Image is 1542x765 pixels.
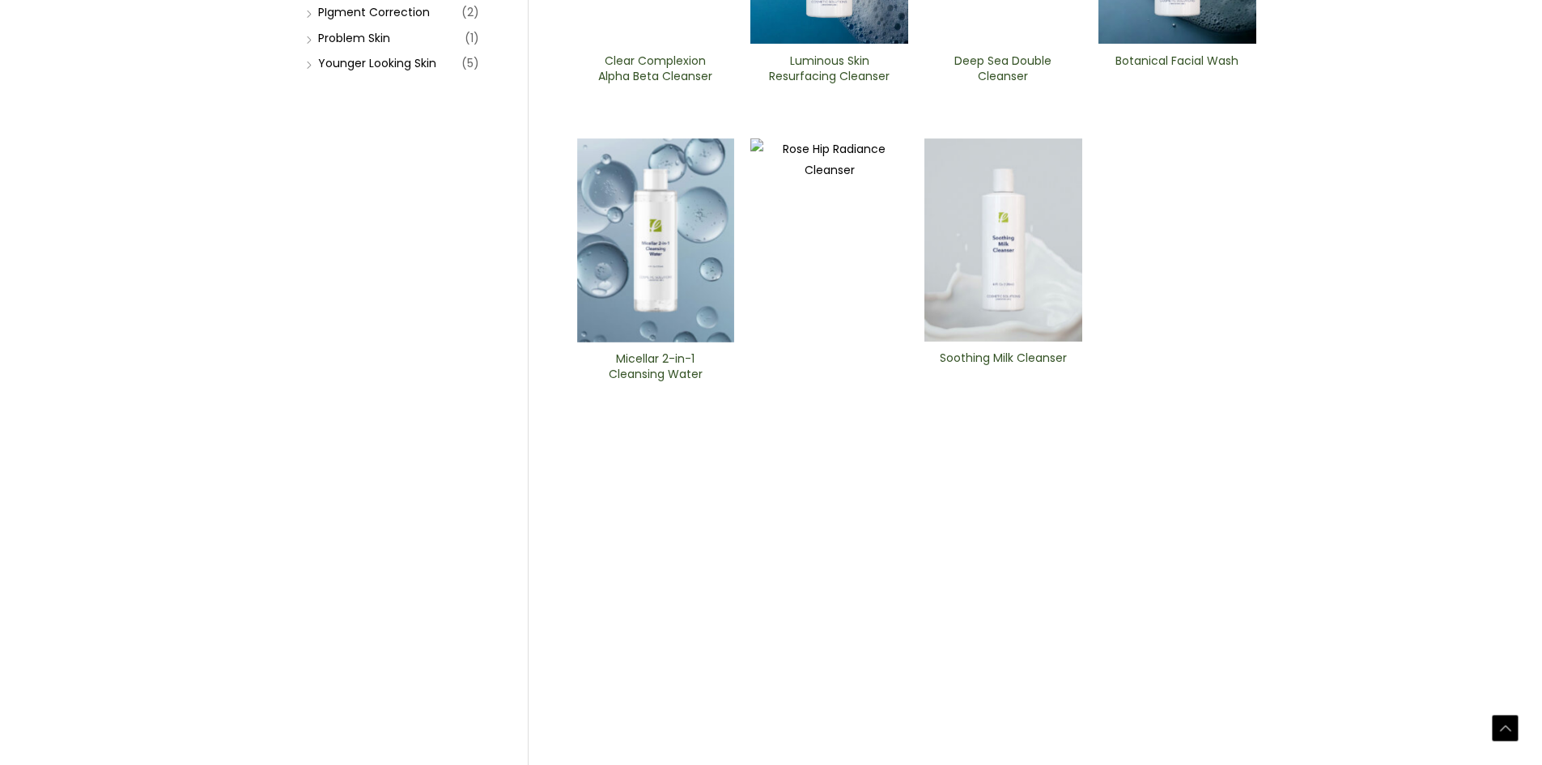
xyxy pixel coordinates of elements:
[590,351,720,388] a: Micellar 2-in-1 Cleansing Water
[590,53,720,84] h2: Clear Complexion Alpha Beta ​Cleanser
[938,53,1068,90] a: Deep Sea Double Cleanser
[1112,53,1243,84] h2: Botanical Facial Wash
[318,4,430,20] a: PIgment Correction
[465,27,479,49] span: (1)
[461,1,479,23] span: (2)
[577,138,735,342] img: Micellar 2-in-1 Cleansing Water
[764,53,894,90] a: Luminous Skin Resurfacing ​Cleanser
[924,138,1082,342] img: Soothing Milk Cleanser
[938,351,1068,387] a: Soothing Milk Cleanser
[1112,53,1243,90] a: Botanical Facial Wash
[938,53,1068,84] h2: Deep Sea Double Cleanser
[590,53,720,90] a: Clear Complexion Alpha Beta ​Cleanser
[764,53,894,84] h2: Luminous Skin Resurfacing ​Cleanser
[318,55,436,71] a: Younger Looking Skin
[318,30,390,46] a: Problem Skin
[590,351,720,382] h2: Micellar 2-in-1 Cleansing Water
[938,351,1068,381] h2: Soothing Milk Cleanser
[461,52,479,74] span: (5)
